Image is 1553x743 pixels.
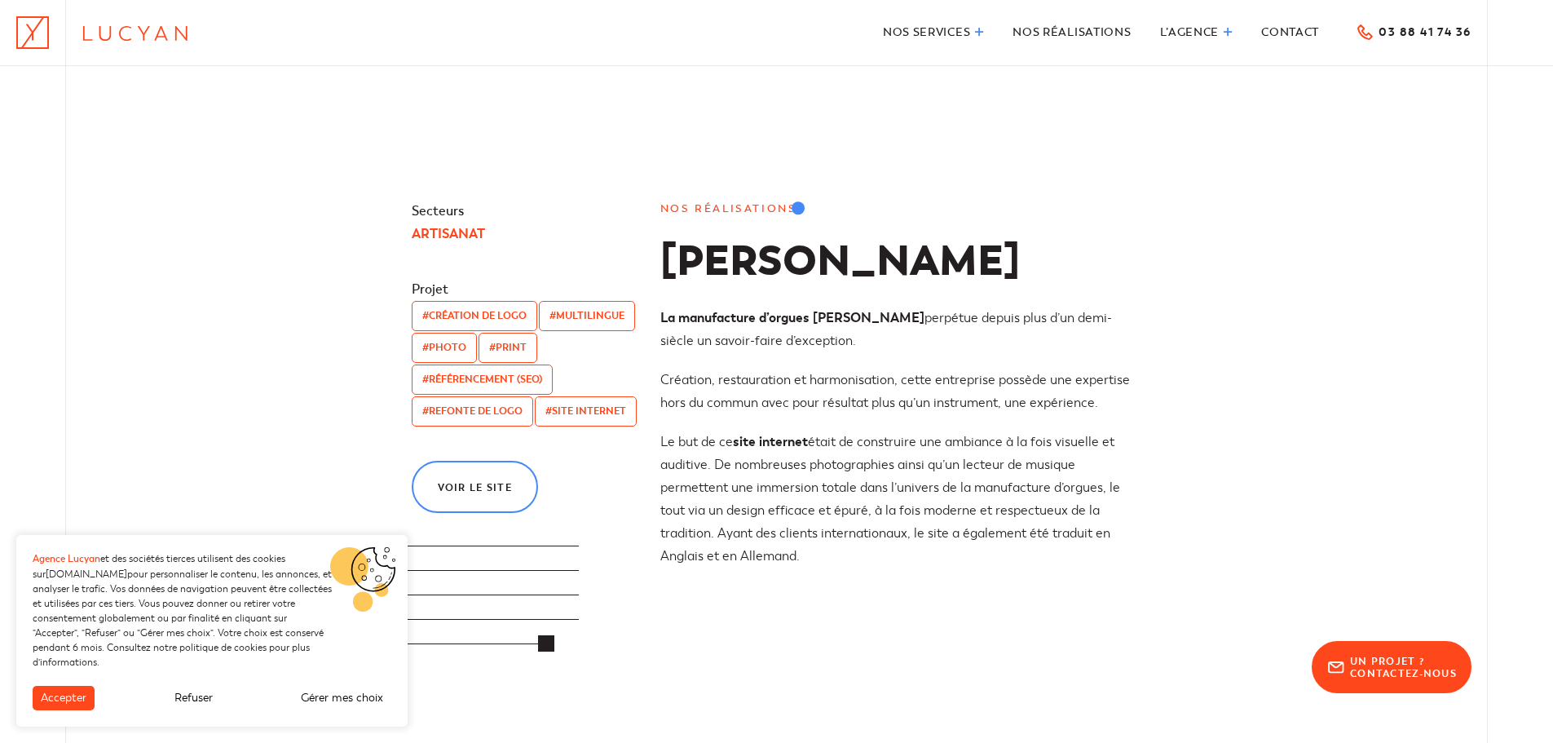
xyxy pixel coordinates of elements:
[479,333,537,363] a: #Print
[660,233,1020,289] strong: [PERSON_NAME]
[422,341,429,354] span: #
[1013,25,1131,39] span: Nos réalisations
[438,483,512,493] span: Voir le site
[412,461,538,513] a: Voir le site
[293,686,391,710] button: Gérer mes choix
[33,551,334,670] p: et des sociétés tierces utilisent des cookies sur pour personnaliser le contenu, les annonces, et...
[412,396,533,427] a: #Refonte de logo
[660,200,1142,219] p: Nos réalisations
[33,686,95,710] button: Accepter
[883,22,984,42] a: Nos services
[660,369,1142,414] p: Création, restauration et harmonisation, cette entreprise possède une expertise hors du commun av...
[545,405,552,418] span: #
[16,535,408,727] aside: Bannière de cookies GDPR
[412,281,448,298] strong: Projet
[660,307,1142,352] p: perpétue depuis plus d’un demi-siècle un savoir-faire d’exception.
[412,365,553,395] a: #Référencement (SEO)
[1261,25,1319,39] span: Contact
[535,396,637,427] a: #Site internet
[549,309,556,322] span: #
[412,223,644,245] li: Artisanat
[412,203,464,219] strong: Secteurs
[733,433,808,450] strong: site internet
[1355,20,1471,42] a: 03 88 41 74 36
[422,405,429,418] span: #
[166,686,221,710] button: Refuser
[1261,22,1319,42] a: Contact
[46,568,127,580] a: [DOMAIN_NAME]
[1160,25,1220,39] span: L’agence
[412,301,537,331] a: #Création de logo
[489,341,496,354] span: #
[733,434,808,450] a: site internet
[1350,655,1457,680] span: Un projet ? Contactez-nous
[539,301,635,331] a: #Multilingue
[1379,26,1471,38] span: 03 88 41 74 36
[660,431,1142,568] p: Le but de ce était de construire une ambiance à la fois visuelle et auditive. De nombreuses photo...
[422,309,429,322] span: #
[412,333,477,363] a: #Photo
[1312,641,1471,693] a: Un projet ?Contactez-nous
[33,553,100,565] strong: Agence Lucyan
[883,25,970,39] span: Nos services
[1013,22,1131,42] a: Nos réalisations
[422,373,429,386] span: #
[660,309,924,326] strong: La manufacture d’orgues [PERSON_NAME]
